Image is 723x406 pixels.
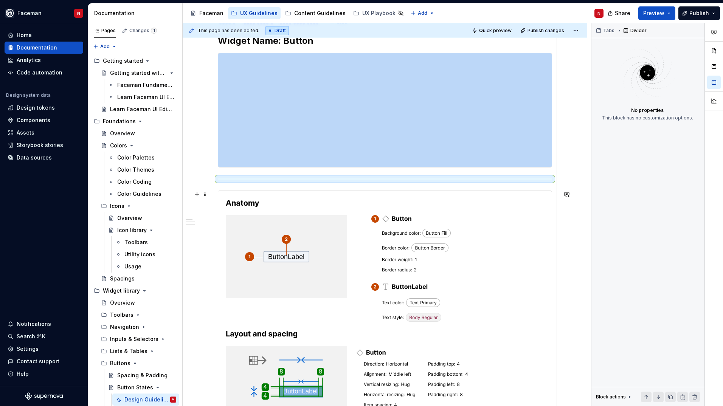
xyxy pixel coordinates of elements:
a: Documentation [5,42,83,54]
div: Assets [17,129,34,136]
a: Storybook stories [5,139,83,151]
div: Icon library [117,226,147,234]
div: Inputs & Selectors [98,333,179,345]
div: Buttons [110,360,130,367]
div: Settings [17,345,39,353]
div: Overview [110,299,135,307]
a: UX Guidelines [228,7,281,19]
span: This page has been edited. [198,28,259,34]
div: Toolbars [124,239,148,246]
a: Content Guidelines [282,7,349,19]
a: Overview [98,297,179,309]
div: Color Themes [117,166,154,174]
div: Search ⌘K [17,333,45,340]
div: Foundations [103,118,136,125]
div: Spacing & Padding [117,372,168,379]
div: Colors [110,142,127,149]
div: Icons [98,200,179,212]
div: Components [17,116,50,124]
a: Color Guidelines [105,188,179,200]
button: Preview [638,6,675,20]
a: Design GuidelinesN [112,394,179,406]
div: Lists & Tables [110,347,147,355]
a: Settings [5,343,83,355]
a: Home [5,29,83,41]
a: Usage [112,260,179,273]
div: Navigation [110,323,139,331]
svg: Supernova Logo [25,392,63,400]
div: Page tree [187,6,407,21]
span: Add [418,10,427,16]
button: Search ⌘K [5,330,83,342]
span: Quick preview [479,28,512,34]
span: Publish [689,9,709,17]
a: Colors [98,139,179,152]
button: Add [91,41,119,52]
a: Overview [105,212,179,224]
div: This block has no customization options. [602,115,693,121]
button: Help [5,368,83,380]
div: Overview [110,130,135,137]
div: Color Coding [117,178,152,186]
span: Tabs [603,28,614,34]
button: Publish changes [518,25,568,36]
button: Add [408,8,437,19]
div: Changes [129,28,157,34]
div: Toolbars [110,311,133,319]
button: Publish [678,6,720,20]
div: Getting started [91,55,179,67]
div: Pages [94,28,116,34]
a: Design tokens [5,102,83,114]
div: Help [17,370,29,378]
span: 1 [151,28,157,34]
div: Color Palettes [117,154,155,161]
div: Learn Faceman UI Editor [117,93,175,101]
a: Utility icons [112,248,179,260]
div: Navigation [98,321,179,333]
div: Button States [117,384,153,391]
div: Lists & Tables [98,345,179,357]
a: Color Coding [105,176,179,188]
div: No properties [631,107,664,113]
div: Content Guidelines [294,9,346,17]
div: Design system data [6,92,51,98]
div: Contact support [17,358,59,365]
div: Foundations [91,115,179,127]
a: Overview [98,127,179,139]
div: Widget library [91,285,179,297]
div: Storybook stories [17,141,63,149]
a: UX Playbook [350,7,407,19]
div: Faceman [17,9,42,17]
div: Utility icons [124,251,155,258]
div: Usage [124,263,141,270]
div: Design tokens [17,104,55,112]
div: UX Playbook [362,9,396,17]
span: Draft [275,28,286,34]
a: Code automation [5,67,83,79]
div: Home [17,31,32,39]
a: Data sources [5,152,83,164]
div: Notifications [17,320,51,328]
span: Preview [643,9,664,17]
button: Quick preview [470,25,515,36]
div: Faceman Fundamentals [117,81,175,89]
a: Toolbars [112,236,179,248]
button: Tabs [594,25,618,36]
h2: Widget Name: Button [218,35,552,47]
div: Widget library [103,287,140,294]
a: Faceman Fundamentals [105,79,179,91]
a: Faceman [187,7,227,19]
div: Color Guidelines [117,190,161,198]
div: Data sources [17,154,52,161]
button: Notifications [5,318,83,330]
a: Learn Faceman UI Editor [98,103,179,115]
button: Share [604,6,635,20]
div: Getting started with Faceman [110,69,167,77]
div: Analytics [17,56,41,64]
div: Overview [117,214,142,222]
button: Contact support [5,355,83,367]
a: Components [5,114,83,126]
a: Icon library [105,224,179,236]
button: FacemanN [2,5,86,21]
